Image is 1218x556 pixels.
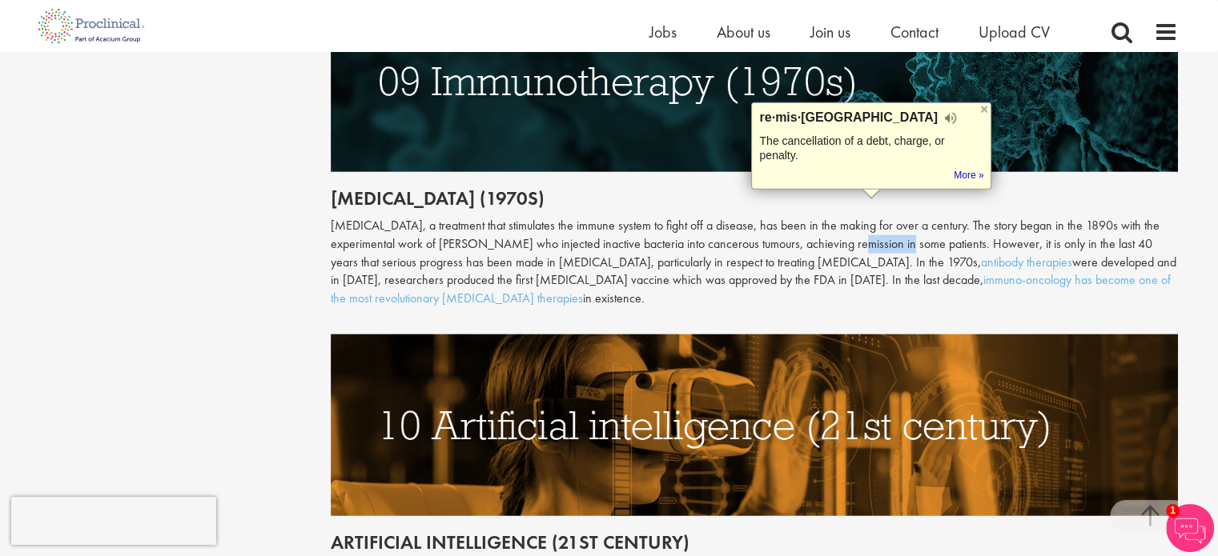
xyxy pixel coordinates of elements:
[331,271,1171,306] a: immuno-oncology has become one of the most revolutionary [MEDICAL_DATA] therapies
[981,254,1072,270] a: antibody therapies
[1166,504,1180,518] span: 1
[331,217,1178,308] div: [MEDICAL_DATA], a treatment that stimulates the immune system to fight off a disease, has been in...
[979,22,1050,42] a: Upload CV
[717,22,770,42] a: About us
[331,188,1178,209] h2: [MEDICAL_DATA] (1970s)
[331,334,1178,516] img: Artificial Intelligence (21st century)
[890,22,939,42] a: Contact
[649,22,677,42] a: Jobs
[1166,504,1214,552] img: Chatbot
[810,22,850,42] a: Join us
[331,532,1178,553] h2: Artificial intelligence (21st century)
[11,497,216,545] iframe: reCAPTCHA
